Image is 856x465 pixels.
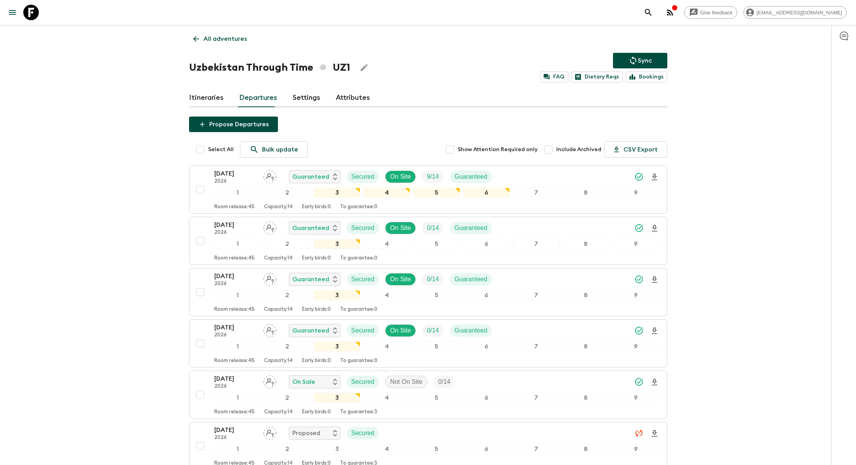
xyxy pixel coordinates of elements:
div: 1 [214,341,261,352]
p: Guaranteed [455,275,488,284]
div: 7 [513,341,559,352]
div: 8 [563,239,609,249]
div: 4 [363,290,410,300]
p: To guarantee: 0 [340,255,377,261]
a: FAQ [540,71,568,82]
div: 8 [563,188,609,198]
svg: Download Onboarding [650,429,659,438]
div: 2 [264,393,311,403]
button: [DATE]2026Assign pack leaderGuaranteedSecuredOn SiteTrip FillGuaranteed123456789Room release:45Ca... [189,217,667,265]
div: 6 [463,341,510,352]
p: Early birds: 0 [302,204,331,210]
button: [DATE]2026Assign pack leaderOn SaleSecuredNot On SiteTrip Fill123456789Room release:45Capacity:14... [189,371,667,419]
button: [DATE]2026Assign pack leaderGuaranteedSecuredOn SiteTrip FillGuaranteed123456789Room release:45Ca... [189,165,667,214]
h1: Uzbekistan Through Time UZ1 [189,60,350,75]
svg: Synced Successfully [634,172,644,181]
p: Guaranteed [292,275,329,284]
span: Assign pack leader [263,429,276,435]
div: 8 [563,290,609,300]
p: Guaranteed [292,326,329,335]
div: Secured [347,427,379,439]
p: All adventures [203,34,247,44]
div: On Site [385,171,416,183]
div: 6 [463,290,510,300]
p: Room release: 45 [214,255,255,261]
span: Assign pack leader [263,378,276,384]
button: [DATE]2026Assign pack leaderGuaranteedSecuredOn SiteTrip FillGuaranteed123456789Room release:45Ca... [189,268,667,316]
div: Secured [347,171,379,183]
div: Not On Site [385,376,427,388]
div: 3 [314,188,360,198]
span: Assign pack leader [263,224,276,230]
p: [DATE] [214,220,257,230]
span: Assign pack leader [263,326,276,333]
p: Early birds: 0 [302,307,331,313]
p: 0 / 14 [438,377,450,387]
svg: Synced Successfully [634,377,644,387]
span: Show Attention Required only [458,146,538,153]
p: 2026 [214,435,257,441]
div: Trip Fill [422,171,443,183]
svg: Download Onboarding [650,275,659,284]
p: On Site [390,275,411,284]
p: Capacity: 14 [264,358,293,364]
div: 7 [513,444,559,454]
p: On Sale [292,377,315,387]
a: Departures [239,89,277,107]
div: Secured [347,273,379,286]
p: Secured [351,223,375,233]
button: CSV Export [604,141,667,158]
p: 2026 [214,383,257,390]
div: 7 [513,188,559,198]
div: 6 [463,188,510,198]
a: Dietary Reqs [571,71,623,82]
div: 2 [264,188,311,198]
p: 0 / 14 [427,275,439,284]
p: 0 / 14 [427,223,439,233]
div: 3 [314,290,360,300]
p: Guaranteed [292,172,329,181]
svg: Download Onboarding [650,172,659,182]
div: 4 [363,393,410,403]
p: To guarantee: 0 [340,204,377,210]
p: On Site [390,172,411,181]
p: Capacity: 14 [264,307,293,313]
svg: Synced Successfully [634,275,644,284]
div: Secured [347,324,379,337]
p: Secured [351,377,375,387]
div: 5 [413,239,460,249]
p: Proposed [292,428,320,438]
div: 2 [264,341,311,352]
div: 9 [612,290,659,300]
p: 2026 [214,281,257,287]
a: Settings [293,89,320,107]
p: Not On Site [390,377,422,387]
span: [EMAIL_ADDRESS][DOMAIN_NAME] [752,10,846,16]
p: 0 / 14 [427,326,439,335]
span: Assign pack leader [263,275,276,281]
div: 2 [264,444,311,454]
div: 9 [612,341,659,352]
div: 2 [264,290,311,300]
div: 4 [363,239,410,249]
div: 1 [214,444,261,454]
p: 2026 [214,230,257,236]
div: On Site [385,324,416,337]
div: 3 [314,239,360,249]
div: 3 [314,341,360,352]
div: 6 [463,393,510,403]
p: To guarantee: 0 [340,358,377,364]
div: Secured [347,376,379,388]
p: [DATE] [214,272,257,281]
svg: Unable to sync - Check prices and secured [634,428,644,438]
span: Give feedback [696,10,737,16]
svg: Synced Successfully [634,326,644,335]
div: 1 [214,188,261,198]
p: Capacity: 14 [264,409,293,415]
p: [DATE] [214,425,257,435]
div: 3 [314,444,360,454]
div: 1 [214,239,261,249]
p: Secured [351,326,375,335]
div: 2 [264,239,311,249]
div: 8 [563,393,609,403]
